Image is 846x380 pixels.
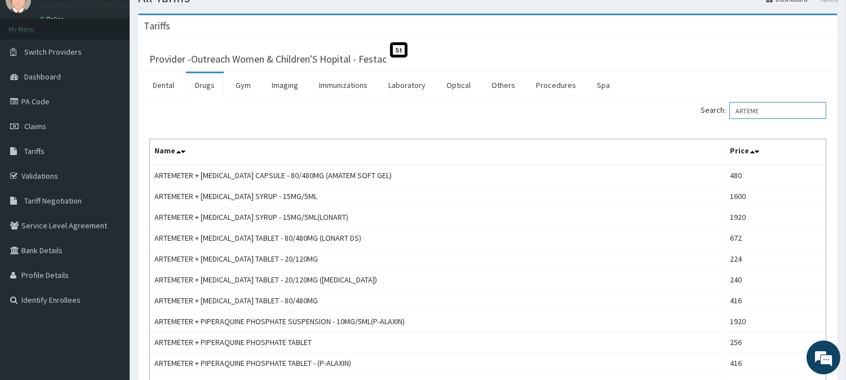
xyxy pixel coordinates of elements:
[21,56,46,85] img: d_794563401_company_1708531726252_794563401
[482,73,524,97] a: Others
[725,186,826,207] td: 1600
[150,228,725,249] td: ARTEMETER + [MEDICAL_DATA] TABLET - 80/480MG (LONART DS)
[150,139,725,165] th: Name
[24,121,46,131] span: Claims
[725,249,826,269] td: 224
[6,257,215,297] textarea: Type your message and hit 'Enter'
[186,73,224,97] a: Drugs
[701,102,826,119] label: Search:
[59,63,189,78] div: Chat with us now
[39,15,67,23] a: Online
[150,165,725,186] td: ARTEMETER + [MEDICAL_DATA] CAPSULE - 80/480MG (AMATEM SOFT GEL)
[725,290,826,311] td: 416
[725,311,826,332] td: 1920
[150,332,725,353] td: ARTEMETER + PIPERAQUINE PHOSPHATE TABLET
[144,73,183,97] a: Dental
[725,207,826,228] td: 1920
[144,21,170,31] h3: Tariffs
[150,207,725,228] td: ARTEMETER + [MEDICAL_DATA] SYRUP - 15MG/5ML(LONART)
[310,73,377,97] a: Immunizations
[24,146,45,156] span: Tariffs
[65,117,156,231] span: We're online!
[24,47,82,57] span: Switch Providers
[150,353,725,374] td: ARTEMETER + PIPERAQUINE PHOSPHATE TABLET - (P-ALAXIN)
[150,290,725,311] td: ARTEMETER + [MEDICAL_DATA] TABLET - 80/480MG
[390,42,408,58] span: St
[379,73,435,97] a: Laboratory
[227,73,260,97] a: Gym
[24,72,61,82] span: Dashboard
[150,311,725,332] td: ARTEMETER + PIPERAQUINE PHOSPHATE SUSPENSION - 10MG/5ML(P-ALAXIN)
[437,73,480,97] a: Optical
[24,196,82,206] span: Tariff Negotiation
[588,73,619,97] a: Spa
[725,228,826,249] td: 672
[725,139,826,165] th: Price
[725,269,826,290] td: 240
[725,353,826,374] td: 416
[527,73,585,97] a: Procedures
[150,186,725,207] td: ARTEMETER + [MEDICAL_DATA] SYRUP - 15MG/5ML
[149,54,387,64] h3: Provider - Outreach Women & Children'S Hopital - Festac
[725,165,826,186] td: 480
[150,249,725,269] td: ARTEMETER + [MEDICAL_DATA] TABLET - 20/120MG
[185,6,212,33] div: Minimize live chat window
[729,102,826,119] input: Search:
[263,73,307,97] a: Imaging
[725,332,826,353] td: 256
[150,269,725,290] td: ARTEMETER + [MEDICAL_DATA] TABLET - 20/120MG ([MEDICAL_DATA])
